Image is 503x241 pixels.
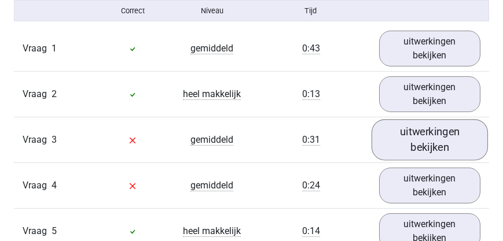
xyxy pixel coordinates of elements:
[183,225,241,237] span: heel makkelijk
[52,88,57,99] span: 2
[23,87,52,101] span: Vraag
[379,76,480,112] a: uitwerkingen bekijken
[23,133,52,147] span: Vraag
[190,134,233,146] span: gemiddeld
[52,134,57,145] span: 3
[302,88,320,100] span: 0:13
[23,179,52,192] span: Vraag
[372,119,489,160] a: uitwerkingen bekijken
[23,224,52,238] span: Vraag
[23,42,52,55] span: Vraag
[52,43,57,54] span: 1
[183,88,241,100] span: heel makkelijk
[52,225,57,236] span: 5
[379,31,480,66] a: uitwerkingen bekijken
[94,5,173,16] div: Correct
[52,180,57,191] span: 4
[302,134,320,146] span: 0:31
[302,180,320,191] span: 0:24
[379,168,480,203] a: uitwerkingen bekijken
[190,180,233,191] span: gemiddeld
[302,43,320,54] span: 0:43
[252,5,370,16] div: Tijd
[302,225,320,237] span: 0:14
[172,5,252,16] div: Niveau
[190,43,233,54] span: gemiddeld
